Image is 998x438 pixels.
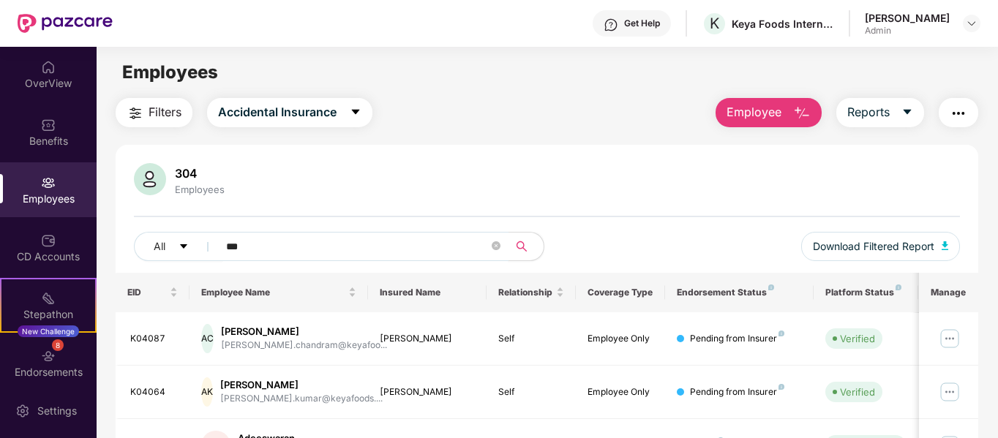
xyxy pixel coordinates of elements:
div: Self [498,332,564,346]
button: Allcaret-down [134,232,223,261]
img: svg+xml;base64,PHN2ZyBpZD0iRHJvcGRvd24tMzJ4MzIiIHhtbG5zPSJodHRwOi8vd3d3LnczLm9yZy8yMDAwL3N2ZyIgd2... [966,18,978,29]
div: 8 [52,339,64,351]
th: Employee Name [190,273,368,312]
button: Accidental Insurancecaret-down [207,98,372,127]
th: Manage [919,273,978,312]
div: AK [201,377,213,407]
img: svg+xml;base64,PHN2ZyB4bWxucz0iaHR0cDovL3d3dy53My5vcmcvMjAwMC9zdmciIHdpZHRoPSI4IiBoZWlnaHQ9IjgiIH... [778,384,784,390]
img: svg+xml;base64,PHN2ZyB4bWxucz0iaHR0cDovL3d3dy53My5vcmcvMjAwMC9zdmciIHhtbG5zOnhsaW5rPSJodHRwOi8vd3... [793,105,811,122]
th: Coverage Type [576,273,665,312]
div: Employees [172,184,228,195]
div: Admin [865,25,950,37]
div: [PERSON_NAME].chandram@keyafoo... [221,339,387,352]
span: Employee [727,103,781,121]
div: AC [201,324,214,353]
div: New Challenge [18,325,79,337]
span: Relationship [498,287,553,298]
div: Settings [33,404,81,418]
span: Employee Name [201,287,345,298]
div: K04064 [130,385,179,399]
div: K04087 [130,332,179,346]
img: svg+xml;base64,PHN2ZyBpZD0iRW1wbG95ZWVzIiB4bWxucz0iaHR0cDovL3d3dy53My5vcmcvMjAwMC9zdmciIHdpZHRoPS... [41,175,56,190]
button: Download Filtered Report [801,232,961,261]
img: svg+xml;base64,PHN2ZyBpZD0iSG9tZSIgeG1sbnM9Imh0dHA6Ly93d3cudzMub3JnLzIwMDAvc3ZnIiB3aWR0aD0iMjAiIG... [41,60,56,75]
div: Employee Only [588,332,653,346]
div: Verified [840,385,875,399]
img: svg+xml;base64,PHN2ZyB4bWxucz0iaHR0cDovL3d3dy53My5vcmcvMjAwMC9zdmciIHdpZHRoPSI4IiBoZWlnaHQ9IjgiIH... [896,284,901,290]
img: svg+xml;base64,PHN2ZyB4bWxucz0iaHR0cDovL3d3dy53My5vcmcvMjAwMC9zdmciIHdpZHRoPSIyNCIgaGVpZ2h0PSIyNC... [950,105,967,122]
span: Filters [149,103,181,121]
img: svg+xml;base64,PHN2ZyB4bWxucz0iaHR0cDovL3d3dy53My5vcmcvMjAwMC9zdmciIHdpZHRoPSIyNCIgaGVpZ2h0PSIyNC... [127,105,144,122]
img: svg+xml;base64,PHN2ZyB4bWxucz0iaHR0cDovL3d3dy53My5vcmcvMjAwMC9zdmciIHdpZHRoPSIyMSIgaGVpZ2h0PSIyMC... [41,291,56,306]
span: close-circle [492,240,500,254]
div: [PERSON_NAME] [380,332,476,346]
span: EID [127,287,168,298]
span: caret-down [901,106,913,119]
div: [PERSON_NAME] [220,378,383,392]
img: svg+xml;base64,PHN2ZyB4bWxucz0iaHR0cDovL3d3dy53My5vcmcvMjAwMC9zdmciIHhtbG5zOnhsaW5rPSJodHRwOi8vd3... [942,241,949,250]
img: svg+xml;base64,PHN2ZyBpZD0iSGVscC0zMngzMiIgeG1sbnM9Imh0dHA6Ly93d3cudzMub3JnLzIwMDAvc3ZnIiB3aWR0aD... [604,18,618,32]
th: Insured Name [368,273,487,312]
span: K [710,15,719,32]
button: Employee [716,98,822,127]
img: svg+xml;base64,PHN2ZyB4bWxucz0iaHR0cDovL3d3dy53My5vcmcvMjAwMC9zdmciIHhtbG5zOnhsaW5rPSJodHRwOi8vd3... [134,163,166,195]
div: Keya Foods International Private Limited [732,17,834,31]
div: Get Help [624,18,660,29]
span: Employees [122,61,218,83]
div: Platform Status [825,287,906,298]
div: Pending from Insurer [690,385,784,399]
img: svg+xml;base64,PHN2ZyBpZD0iQmVuZWZpdHMiIHhtbG5zPSJodHRwOi8vd3d3LnczLm9yZy8yMDAwL3N2ZyIgd2lkdGg9Ij... [41,118,56,132]
button: search [508,232,544,261]
div: [PERSON_NAME].kumar@keyafoods.... [220,392,383,406]
span: caret-down [179,241,189,253]
div: [PERSON_NAME] [865,11,950,25]
span: Accidental Insurance [218,103,337,121]
span: All [154,238,165,254]
span: caret-down [350,106,361,119]
div: Self [498,385,564,399]
img: manageButton [938,327,961,350]
img: svg+xml;base64,PHN2ZyB4bWxucz0iaHR0cDovL3d3dy53My5vcmcvMjAwMC9zdmciIHdpZHRoPSI4IiBoZWlnaHQ9IjgiIH... [778,331,784,336]
span: Download Filtered Report [813,238,934,254]
span: search [508,241,536,252]
img: svg+xml;base64,PHN2ZyBpZD0iQ0RfQWNjb3VudHMiIGRhdGEtbmFtZT0iQ0QgQWNjb3VudHMiIHhtbG5zPSJodHRwOi8vd3... [41,233,56,248]
div: [PERSON_NAME] [380,385,476,399]
div: [PERSON_NAME] [221,325,387,339]
img: New Pazcare Logo [18,14,113,33]
img: svg+xml;base64,PHN2ZyBpZD0iRW5kb3JzZW1lbnRzIiB4bWxucz0iaHR0cDovL3d3dy53My5vcmcvMjAwMC9zdmciIHdpZH... [41,349,56,363]
button: Filters [116,98,192,127]
div: Pending from Insurer [690,332,784,346]
div: Employee Only [588,385,653,399]
img: svg+xml;base64,PHN2ZyB4bWxucz0iaHR0cDovL3d3dy53My5vcmcvMjAwMC9zdmciIHdpZHRoPSI4IiBoZWlnaHQ9IjgiIH... [768,284,774,290]
th: Relationship [487,273,576,312]
th: EID [116,273,190,312]
span: close-circle [492,241,500,250]
button: Reportscaret-down [836,98,924,127]
img: svg+xml;base64,PHN2ZyBpZD0iU2V0dGluZy0yMHgyMCIgeG1sbnM9Imh0dHA6Ly93d3cudzMub3JnLzIwMDAvc3ZnIiB3aW... [15,404,30,418]
div: Stepathon [1,307,95,322]
div: Endorsement Status [677,287,802,298]
div: Verified [840,331,875,346]
img: manageButton [938,380,961,404]
span: Reports [847,103,890,121]
div: 304 [172,166,228,181]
